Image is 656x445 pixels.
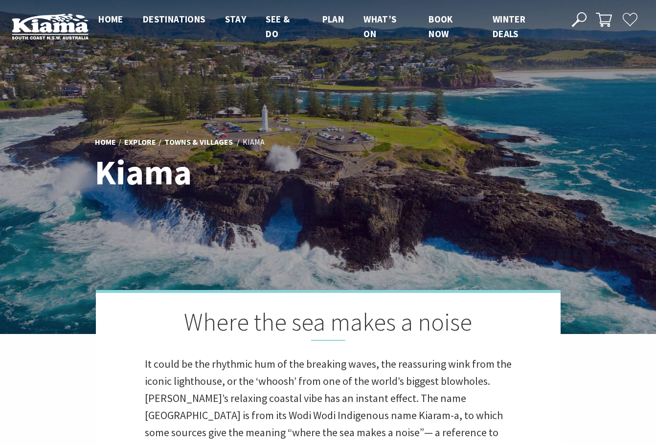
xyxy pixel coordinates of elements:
[243,136,265,149] li: Kiama
[12,13,89,40] img: Kiama Logo
[95,154,371,191] h1: Kiama
[143,13,205,25] span: Destinations
[164,137,233,148] a: Towns & Villages
[89,12,560,42] nav: Main Menu
[429,13,453,40] span: Book now
[322,13,344,25] span: Plan
[98,13,123,25] span: Home
[124,137,156,148] a: Explore
[266,13,290,40] span: See & Do
[225,13,247,25] span: Stay
[363,13,396,40] span: What’s On
[145,308,512,341] h2: Where the sea makes a noise
[95,137,116,148] a: Home
[493,13,525,40] span: Winter Deals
